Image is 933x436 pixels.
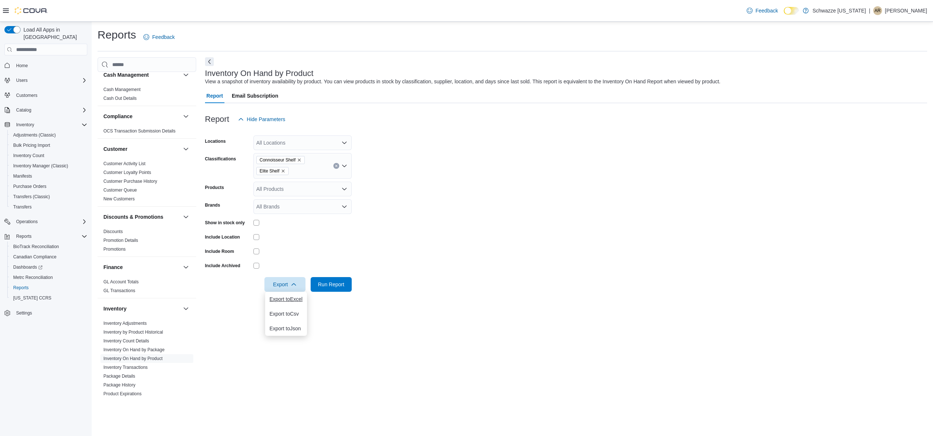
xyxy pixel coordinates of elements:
[7,283,90,293] button: Reports
[260,167,279,175] span: Elite Shelf
[10,192,53,201] a: Transfers (Classic)
[10,182,87,191] span: Purchase Orders
[13,308,87,317] span: Settings
[103,128,176,134] span: OCS Transaction Submission Details
[256,156,305,164] span: Connoisseur Shelf
[16,122,34,128] span: Inventory
[265,321,307,336] button: Export toJson
[103,374,135,379] a: Package Details
[103,238,138,243] a: Promotion Details
[98,28,136,42] h1: Reports
[103,87,140,92] a: Cash Management
[103,113,132,120] h3: Compliance
[103,247,126,252] a: Promotions
[98,127,196,138] div: Compliance
[13,91,40,100] a: Customers
[103,320,147,326] span: Inventory Adjustments
[103,170,151,175] a: Customer Loyalty Points
[1,308,90,318] button: Settings
[13,142,50,148] span: Bulk Pricing Import
[103,213,180,221] button: Discounts & Promotions
[235,112,288,127] button: Hide Parameters
[10,252,87,261] span: Canadian Compliance
[140,30,178,44] a: Feedback
[205,115,229,124] h3: Report
[182,70,190,79] button: Cash Management
[7,140,90,150] button: Bulk Pricing Import
[10,141,87,150] span: Bulk Pricing Import
[103,288,135,294] span: GL Transactions
[103,338,149,344] span: Inventory Count Details
[873,6,882,15] div: Austin Ronningen
[21,26,87,41] span: Load All Apps in [GEOGRAPHIC_DATA]
[318,281,344,288] span: Run Report
[205,234,240,240] label: Include Location
[103,373,135,379] span: Package Details
[103,179,157,184] a: Customer Purchase History
[16,233,32,239] span: Reports
[13,184,47,189] span: Purchase Orders
[1,75,90,86] button: Users
[13,285,29,291] span: Reports
[10,242,62,251] a: BioTrack Reconciliation
[103,264,180,271] button: Finance
[13,76,30,85] button: Users
[103,96,137,101] a: Cash Out Details
[311,277,352,292] button: Run Report
[7,150,90,161] button: Inventory Count
[103,382,135,388] a: Package History
[103,196,135,202] span: New Customers
[16,77,28,83] span: Users
[98,319,196,428] div: Inventory
[7,181,90,192] button: Purchase Orders
[13,106,87,115] span: Catalog
[13,153,44,159] span: Inventory Count
[103,305,180,312] button: Inventory
[270,326,303,331] span: Export to Json
[103,329,163,335] span: Inventory by Product Historical
[103,382,135,388] span: Package History
[4,57,87,337] nav: Complex example
[10,263,87,272] span: Dashboards
[1,90,90,101] button: Customers
[744,3,781,18] a: Feedback
[755,7,778,14] span: Feedback
[103,305,127,312] h3: Inventory
[98,85,196,106] div: Cash Management
[103,113,180,120] button: Compliance
[13,309,35,317] a: Settings
[13,217,41,226] button: Operations
[16,219,38,225] span: Operations
[270,296,303,302] span: Export to Excel
[103,237,138,243] span: Promotion Details
[875,6,881,15] span: AR
[103,161,146,167] span: Customer Activity List
[13,61,31,70] a: Home
[10,141,53,150] a: Bulk Pricing Import
[7,293,90,303] button: [US_STATE] CCRS
[1,60,90,70] button: Home
[103,161,146,166] a: Customer Activity List
[16,92,37,98] span: Customers
[205,202,220,208] label: Brands
[13,120,37,129] button: Inventory
[205,78,721,86] div: View a snapshot of inventory availability by product. You can view products in stock by classific...
[103,288,135,293] a: GL Transactions
[13,76,87,85] span: Users
[232,88,278,103] span: Email Subscription
[10,131,87,139] span: Adjustments (Classic)
[103,364,148,370] span: Inventory Transactions
[103,279,139,285] span: GL Account Totals
[7,192,90,202] button: Transfers (Classic)
[7,161,90,171] button: Inventory Manager (Classic)
[103,178,157,184] span: Customer Purchase History
[103,347,165,352] a: Inventory On Hand by Package
[182,112,190,121] button: Compliance
[13,264,43,270] span: Dashboards
[13,217,87,226] span: Operations
[10,161,87,170] span: Inventory Manager (Classic)
[7,130,90,140] button: Adjustments (Classic)
[205,69,314,78] h3: Inventory On Hand by Product
[205,248,234,254] label: Include Room
[13,106,34,115] button: Catalog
